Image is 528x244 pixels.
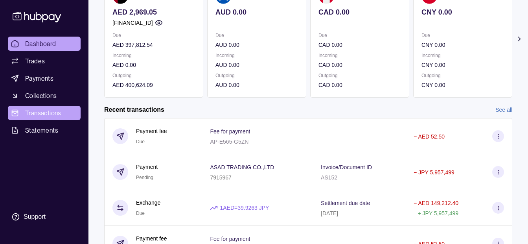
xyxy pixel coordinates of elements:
[318,8,401,17] p: CAD 0.00
[8,209,81,225] a: Support
[220,203,269,212] p: 1 AED = 39.9263 JPY
[112,41,195,49] p: AED 397,812.54
[25,39,56,48] span: Dashboard
[136,163,158,171] p: Payment
[112,81,195,89] p: AED 400,624.09
[495,105,512,114] a: See all
[414,200,458,206] p: − AED 149,212.40
[414,169,454,176] p: − JPY 5,957,499
[215,8,298,17] p: AUD 0.00
[318,51,401,60] p: Incoming
[136,127,167,135] p: Payment fee
[321,200,370,206] p: Settlement due date
[136,175,153,180] span: Pending
[421,51,504,60] p: Incoming
[25,108,61,118] span: Transactions
[25,56,45,66] span: Trades
[136,198,160,207] p: Exchange
[210,164,274,170] p: ASAD TRADING CO.,LTD
[8,106,81,120] a: Transactions
[215,71,298,80] p: Outgoing
[112,51,195,60] p: Incoming
[210,174,232,181] p: 7915967
[112,31,195,40] p: Due
[112,18,153,27] p: [FINANCIAL_ID]
[104,105,164,114] h2: Recent transactions
[8,123,81,137] a: Statements
[136,234,167,243] p: Payment fee
[136,211,145,216] span: Due
[210,139,248,145] p: AP-E565-G5ZN
[421,61,504,69] p: CNY 0.00
[215,51,298,60] p: Incoming
[318,41,401,49] p: CAD 0.00
[318,71,401,80] p: Outgoing
[215,61,298,69] p: AUD 0.00
[8,71,81,85] a: Payments
[215,31,298,40] p: Due
[321,174,337,181] p: AS152
[215,41,298,49] p: AUD 0.00
[318,31,401,40] p: Due
[421,71,504,80] p: Outgoing
[112,71,195,80] p: Outgoing
[24,213,46,221] div: Support
[321,210,338,216] p: [DATE]
[421,31,504,40] p: Due
[414,133,445,140] p: − AED 52.50
[25,126,58,135] span: Statements
[8,37,81,51] a: Dashboard
[25,91,57,100] span: Collections
[421,81,504,89] p: CNY 0.00
[321,164,372,170] p: Invoice/Document ID
[8,89,81,103] a: Collections
[112,8,195,17] p: AED 2,969.05
[421,8,504,17] p: CNY 0.00
[418,210,458,216] p: + JPY 5,957,499
[210,236,250,242] p: Fee for payment
[25,74,53,83] span: Payments
[8,54,81,68] a: Trades
[318,81,401,89] p: CAD 0.00
[215,81,298,89] p: AUD 0.00
[136,139,145,144] span: Due
[210,128,250,135] p: Fee for payment
[318,61,401,69] p: CAD 0.00
[112,61,195,69] p: AED 0.00
[421,41,504,49] p: CNY 0.00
